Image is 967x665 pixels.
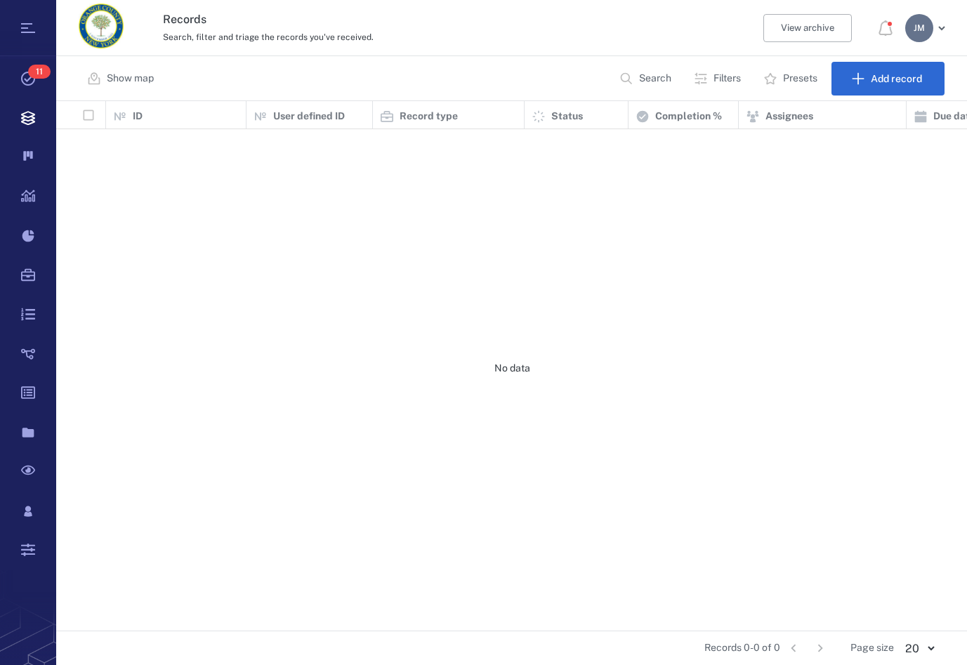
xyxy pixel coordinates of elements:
[783,72,817,86] p: Presets
[79,62,165,96] button: Show map
[765,110,813,124] p: Assignees
[163,32,374,42] span: Search, filter and triage the records you've received.
[639,72,671,86] p: Search
[273,110,345,124] p: User defined ID
[133,110,143,124] p: ID
[611,62,683,96] button: Search
[905,14,933,42] div: J M
[905,14,950,42] button: JM
[163,11,623,28] h3: Records
[713,72,741,86] p: Filters
[755,62,829,96] button: Presets
[551,110,583,124] p: Status
[79,4,124,48] img: Orange County Planning Department logo
[107,72,154,86] p: Show map
[850,641,894,655] span: Page size
[780,637,834,659] nav: pagination navigation
[831,62,945,96] button: Add record
[894,640,945,657] div: 20
[685,62,752,96] button: Filters
[28,65,51,79] span: 11
[763,14,852,42] button: View archive
[704,641,780,655] span: Records 0-0 of 0
[79,4,124,53] a: Go home
[400,110,458,124] p: Record type
[655,110,722,124] p: Completion %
